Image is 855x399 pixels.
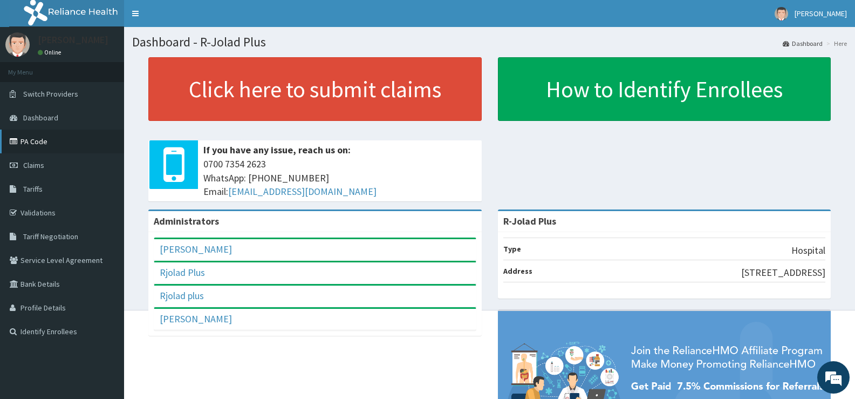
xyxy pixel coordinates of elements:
img: d_794563401_company_1708531726252_794563401 [20,54,44,81]
div: Chat with us now [56,60,181,75]
span: [PERSON_NAME] [795,9,847,18]
h1: Dashboard - R-Jolad Plus [132,35,847,49]
strong: R-Jolad Plus [503,215,556,227]
span: Tariff Negotiation [23,232,78,241]
a: How to Identify Enrollees [498,57,831,121]
li: Here [824,39,847,48]
span: 0700 7354 2623 WhatsApp: [PHONE_NUMBER] Email: [203,157,476,199]
p: [STREET_ADDRESS] [741,266,825,280]
a: Rjolad Plus [160,266,205,279]
img: User Image [5,32,30,57]
p: [PERSON_NAME] [38,35,108,45]
textarea: Type your message and hit 'Enter' [5,276,206,314]
span: Tariffs [23,184,43,194]
b: Administrators [154,215,219,227]
p: Hospital [791,244,825,258]
a: Online [38,49,64,56]
b: If you have any issue, reach us on: [203,144,351,156]
div: Minimize live chat window [177,5,203,31]
a: Rjolad plus [160,289,204,302]
img: User Image [775,7,788,21]
span: Dashboard [23,113,58,123]
a: Dashboard [783,39,823,48]
span: Claims [23,160,44,170]
a: [PERSON_NAME] [160,243,232,255]
span: Switch Providers [23,89,78,99]
a: [EMAIL_ADDRESS][DOMAIN_NAME] [228,185,377,198]
b: Address [503,266,532,276]
a: Click here to submit claims [148,57,482,121]
span: We're online! [63,126,149,235]
a: [PERSON_NAME] [160,313,232,325]
b: Type [503,244,521,254]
